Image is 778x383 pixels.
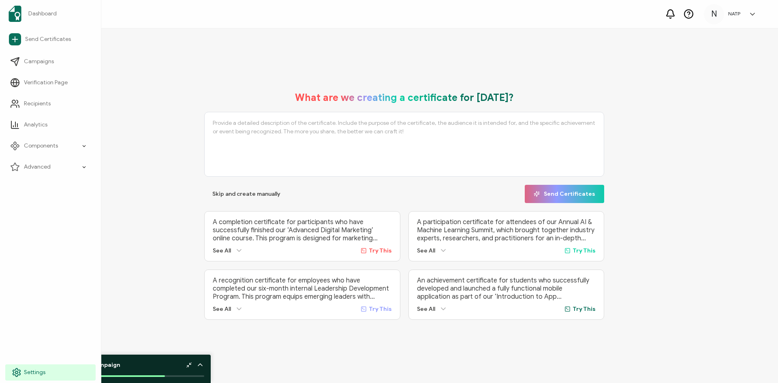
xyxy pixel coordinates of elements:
b: Campaign [90,362,120,368]
span: Send Certificates [534,191,595,197]
span: Dashboard [28,10,57,18]
span: See All [213,306,231,312]
a: Dashboard [5,2,96,25]
span: Recipients [24,100,51,108]
img: sertifier-logomark-colored.svg [9,6,21,22]
span: Skip and create manually [212,191,280,197]
button: Skip and create manually [204,185,289,203]
span: Send Certificates [25,35,71,43]
span: N [711,8,717,20]
span: See All [417,306,435,312]
span: Analytics [24,121,47,129]
p: An achievement certificate for students who successfully developed and launched a fully functiona... [417,276,596,301]
a: Settings [5,364,96,381]
h5: NATP [728,11,740,17]
span: Verification Page [24,79,68,87]
iframe: Chat Widget [643,291,778,383]
p: A recognition certificate for employees who have completed our six-month internal Leadership Deve... [213,276,392,301]
span: Try This [369,247,392,254]
h1: What are we creating a certificate for [DATE]? [295,92,514,104]
a: Analytics [5,117,96,133]
span: Try This [573,306,596,312]
a: Recipients [5,96,96,112]
button: Send Certificates [525,185,604,203]
span: Components [24,142,58,150]
span: See All [417,247,435,254]
a: Verification Page [5,75,96,91]
a: Campaigns [5,53,96,70]
p: A completion certificate for participants who have successfully finished our ‘Advanced Digital Ma... [213,218,392,242]
p: A participation certificate for attendees of our Annual AI & Machine Learning Summit, which broug... [417,218,596,242]
span: Campaigns [24,58,54,66]
a: Send Certificates [5,30,96,49]
span: Advanced [24,163,51,171]
span: Settings [24,368,45,377]
span: Try This [573,247,596,254]
span: See All [213,247,231,254]
span: Try This [369,306,392,312]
